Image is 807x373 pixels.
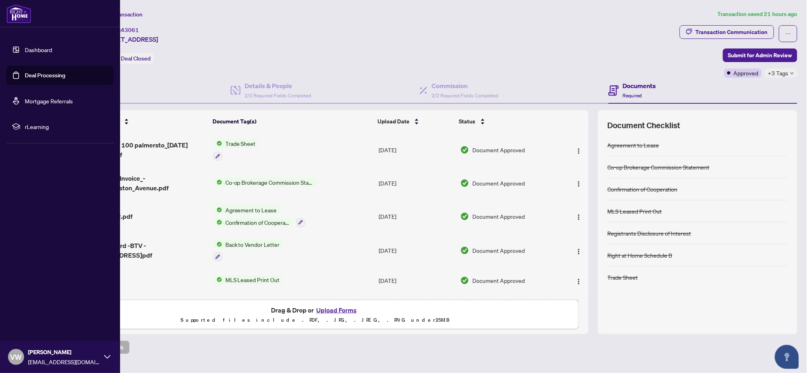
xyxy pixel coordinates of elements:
span: down [790,71,794,75]
div: Transaction Communication [696,26,768,38]
span: Back to Vendor Letter [222,240,283,249]
span: [PERSON_NAME] [28,348,100,357]
button: Logo [572,210,585,223]
button: Status IconCo-op Brokerage Commission Statement [213,178,317,187]
img: logo [6,4,31,23]
span: [STREET_ADDRESS] [99,34,158,44]
button: Logo [572,244,585,257]
td: [DATE] [375,234,457,268]
img: Document Status [460,246,469,255]
th: Upload Date [374,110,456,133]
span: rLearning [25,122,108,131]
button: Transaction Communication [680,25,774,39]
span: Drag & Drop or [271,305,359,315]
button: Open asap [775,345,799,369]
a: Deal Processing [25,72,65,79]
span: Approved [734,69,759,77]
img: Logo [576,148,582,154]
div: Agreement to Lease [608,141,659,149]
p: Supported files include .PDF, .JPG, .JPEG, .PNG under 25 MB [56,315,574,325]
span: Document Approved [472,212,525,221]
span: Status [459,117,476,126]
img: Document Status [460,276,469,285]
button: Logo [572,143,585,156]
span: Co-op Brokerage Commission Statement [222,178,317,187]
span: [EMAIL_ADDRESS][DOMAIN_NAME] [28,357,100,366]
span: Submit for Admin Review [728,49,792,62]
td: [DATE] [375,268,457,293]
a: Dashboard [25,46,52,53]
th: Document Tag(s) [209,110,374,133]
div: Trade Sheet [608,273,638,282]
button: Status IconMLS Leased Print Out [213,275,283,284]
img: Status Icon [213,240,222,249]
span: Upload Date [377,117,410,126]
button: Status IconBack to Vendor Letter [213,240,283,262]
img: Logo [576,248,582,255]
span: View Transaction [100,11,143,18]
span: Trade Sheet - 100 palmersto_[DATE] 15_31_58.pdf [81,140,207,159]
h4: Commission [432,81,498,91]
span: +3 Tags [768,69,789,78]
img: Status Icon [213,218,222,227]
img: Status Icon [213,275,222,284]
img: Logo [576,181,582,187]
img: Status Icon [213,178,222,187]
a: Mortgage Referrals [25,97,73,105]
span: Document Approved [472,145,525,154]
span: 2/2 Required Fields Completed [432,93,498,99]
th: (11) File Name [78,110,209,133]
button: Status IconTrade Sheet [213,139,259,161]
th: Status [456,110,558,133]
span: Trade Sheet [222,139,259,148]
td: [DATE] [375,167,457,199]
span: Document Approved [472,246,525,255]
span: Document Approved [472,179,525,188]
article: Transaction saved 21 hours ago [718,10,797,19]
img: Document Status [460,145,469,154]
div: Registrants Disclosure of Interest [608,229,691,238]
button: Status IconAgreement to LeaseStatus IconConfirmation of Cooperation [213,206,305,227]
h4: Documents [623,81,656,91]
td: [DATE] [375,199,457,234]
td: [DATE] [375,293,457,319]
button: Logo [572,177,585,190]
span: 43061 [121,26,139,34]
div: Right at Home Schedule B [608,251,672,260]
span: Document Approved [472,276,525,285]
span: MLS Leased Print Out [222,275,283,284]
div: MLS Leased Print Out [608,207,662,216]
span: ellipsis [785,31,791,36]
img: Logo [576,214,582,220]
img: Status Icon [213,206,222,214]
div: Status: [99,53,154,64]
button: Upload Forms [314,305,359,315]
button: Logo [572,274,585,287]
td: [DATE] [375,133,457,167]
h4: Details & People [245,81,311,91]
div: Confirmation of Cooperation [608,185,678,194]
span: Commission_Invoice_-_100_Palmerston_Avenue.pdf [81,173,207,193]
img: Logo [576,278,582,285]
span: Document Checklist [608,120,681,131]
span: Confirmation of Cooperation [222,218,293,227]
span: Deal Closed [121,55,151,62]
span: Agreement to Lease [222,206,280,214]
button: Submit for Admin Review [723,48,797,62]
img: Document Status [460,179,469,188]
span: VW [10,351,22,363]
span: Required [623,93,642,99]
div: Co-op Brokerage Commission Statement [608,163,710,171]
span: 2/2 Required Fields Completed [245,93,311,99]
span: Drag & Drop orUpload FormsSupported files include .PDF, .JPG, .JPEG, .PNG under25MB [52,300,578,330]
span: INV to Landlord -BTV - [STREET_ADDRESS]pdf [81,241,207,260]
img: Document Status [460,212,469,221]
img: Status Icon [213,139,222,148]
